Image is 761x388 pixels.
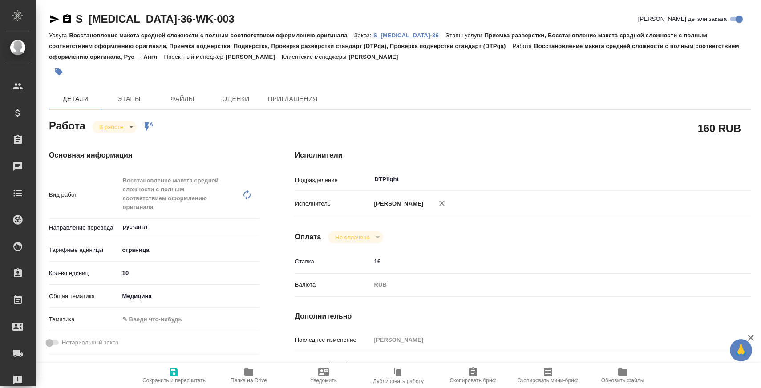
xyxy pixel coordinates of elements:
[282,53,349,60] p: Клиентские менеджеры
[119,289,259,304] div: Медицина
[733,341,749,360] span: 🙏
[108,93,150,105] span: Этапы
[449,377,496,384] span: Скопировать бриф
[215,93,257,105] span: Оценки
[119,242,259,258] div: страница
[255,226,256,228] button: Open
[76,13,235,25] a: S_[MEDICAL_DATA]-36-WK-003
[601,377,644,384] span: Обновить файлы
[295,150,751,161] h4: Исполнители
[432,194,452,213] button: Удалить исполнителя
[286,363,361,388] button: Уведомить
[585,363,660,388] button: Обновить файлы
[510,363,585,388] button: Скопировать мини-бриф
[142,377,206,384] span: Сохранить и пересчитать
[122,315,249,324] div: ✎ Введи что-нибудь
[371,277,713,292] div: RUB
[49,14,60,24] button: Скопировать ссылку для ЯМессенджера
[373,31,445,39] a: S_[MEDICAL_DATA]-36
[49,62,69,81] button: Добавить тэг
[164,53,226,60] p: Проектный менеджер
[211,363,286,388] button: Папка на Drive
[354,32,373,39] p: Заказ:
[638,15,727,24] span: [PERSON_NAME] детали заказа
[361,363,436,388] button: Дублировать работу
[373,378,424,384] span: Дублировать работу
[349,53,405,60] p: [PERSON_NAME]
[62,338,118,347] span: Нотариальный заказ
[69,32,354,39] p: Восстановление макета средней сложности с полным соответствием оформлению оригинала
[730,339,752,361] button: 🙏
[310,377,337,384] span: Уведомить
[49,150,259,161] h4: Основная информация
[97,123,126,131] button: В работе
[332,234,372,241] button: Не оплачена
[373,32,445,39] p: S_[MEDICAL_DATA]-36
[92,121,137,133] div: В работе
[295,335,371,344] p: Последнее изменение
[436,363,510,388] button: Скопировать бриф
[708,178,710,180] button: Open
[445,32,485,39] p: Этапы услуги
[371,199,424,208] p: [PERSON_NAME]
[226,53,282,60] p: [PERSON_NAME]
[119,312,259,327] div: ✎ Введи что-нибудь
[371,357,713,372] textarea: не нот
[295,257,371,266] p: Ставка
[49,117,85,133] h2: Работа
[295,311,751,322] h4: Дополнительно
[698,121,741,136] h2: 160 RUB
[62,14,73,24] button: Скопировать ссылку
[54,93,97,105] span: Детали
[137,363,211,388] button: Сохранить и пересчитать
[49,32,69,39] p: Услуга
[231,377,267,384] span: Папка на Drive
[295,232,321,242] h4: Оплата
[295,176,371,185] p: Подразделение
[49,292,119,301] p: Общая тематика
[371,333,713,346] input: Пустое поле
[517,377,578,384] span: Скопировать мини-бриф
[49,246,119,255] p: Тарифные единицы
[49,223,119,232] p: Направление перевода
[295,280,371,289] p: Валюта
[295,199,371,208] p: Исполнитель
[49,190,119,199] p: Вид работ
[49,315,119,324] p: Тематика
[513,43,534,49] p: Работа
[371,255,713,268] input: ✎ Введи что-нибудь
[268,93,318,105] span: Приглашения
[119,267,259,279] input: ✎ Введи что-нибудь
[49,269,119,278] p: Кол-во единиц
[161,93,204,105] span: Файлы
[328,231,383,243] div: В работе
[295,361,371,370] p: Комментарий к работе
